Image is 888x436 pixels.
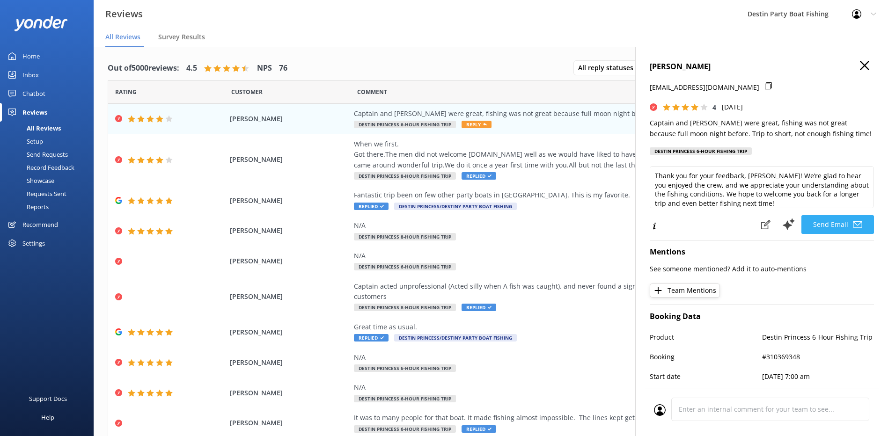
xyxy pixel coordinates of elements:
span: Replied [462,425,496,433]
div: Help [41,408,54,427]
h4: Mentions [650,246,874,258]
img: user_profile.svg [654,404,666,416]
p: Captain and [PERSON_NAME] were great, fishing was not great because full moon night before. Trip ... [650,118,874,139]
span: [PERSON_NAME] [230,418,349,428]
span: Replied [462,304,496,311]
h4: NPS [257,62,272,74]
span: All reply statuses [578,63,639,73]
span: Destin Princess 6-Hour Fishing Trip [354,263,456,270]
img: yonder-white-logo.png [14,16,68,31]
div: All Reviews [6,122,61,135]
div: Requests Sent [6,187,66,200]
span: [PERSON_NAME] [230,256,349,266]
div: Destin Princess 6-Hour Fishing Trip [650,147,752,155]
span: [PERSON_NAME] [230,291,349,302]
a: Reports [6,200,94,213]
span: Replied [462,172,496,180]
span: [PERSON_NAME] [230,196,349,206]
span: Date [115,87,137,96]
span: Date [231,87,263,96]
span: Reply [462,121,492,128]
p: See someone mentioned? Add it to auto-mentions [650,264,874,274]
div: N/A [354,251,780,261]
span: Destin Princess/Destiny Party Boat Fishing [394,334,517,342]
a: Record Feedback [6,161,94,174]
p: Destin Princess 6-Hour Fishing Trip [762,332,874,342]
span: Destin Princess 6-Hour Fishing Trip [354,364,456,372]
p: #310369348 [762,352,874,362]
span: Destin Princess 6-Hour Fishing Trip [354,121,456,128]
button: Send Email [801,215,874,234]
span: 4 [712,103,716,112]
span: Replied [354,334,389,342]
div: Home [22,47,40,65]
div: Captain and [PERSON_NAME] were great, fishing was not great because full moon night before. Trip ... [354,109,780,119]
span: Replied [354,203,389,210]
p: Product [650,332,762,342]
div: Recommend [22,215,58,234]
span: [PERSON_NAME] [230,154,349,165]
div: Fantastic trip been on few other party boats in [GEOGRAPHIC_DATA]. This is my favorite. [354,190,780,200]
a: Showcase [6,174,94,187]
h4: Booking Data [650,311,874,323]
div: N/A [354,382,780,392]
div: Reviews [22,103,47,122]
span: Destin Princess 8-Hour Fishing Trip [354,304,456,311]
div: Showcase [6,174,54,187]
span: [PERSON_NAME] [230,388,349,398]
div: It was to many people for that boat. It made fishing almost impossible. The lines kept getting ta... [354,413,780,423]
span: Destin Princess 6-Hour Fishing Trip [354,425,456,433]
span: Destin Princess 6-Hour Fishing Trip [354,395,456,402]
div: Great time as usual. [354,322,780,332]
div: Captain acted unprofessional (Acted silly when A fish was caught). and never found a significant ... [354,281,780,302]
p: Start date [650,371,762,382]
span: [PERSON_NAME] [230,225,349,236]
div: When we first. Got there.The men did not welcome [DOMAIN_NAME] well as we would have liked to hav... [354,139,780,170]
span: Survey Results [158,32,205,42]
a: All Reviews [6,122,94,135]
h4: [PERSON_NAME] [650,61,874,73]
p: Booking [650,352,762,362]
span: [PERSON_NAME] [230,327,349,337]
h4: 4.5 [186,62,197,74]
a: Send Requests [6,148,94,161]
div: N/A [354,220,780,231]
div: Record Feedback [6,161,74,174]
span: All Reviews [105,32,140,42]
span: [PERSON_NAME] [230,357,349,368]
p: [EMAIL_ADDRESS][DOMAIN_NAME] [650,82,759,93]
div: Settings [22,234,45,253]
span: Question [357,87,387,96]
span: Destin Princess 8-Hour Fishing Trip [354,172,456,180]
span: Destin Princess/Destiny Party Boat Fishing [394,203,517,210]
button: Close [860,61,869,71]
a: Requests Sent [6,187,94,200]
div: N/A [354,352,780,363]
div: Reports [6,200,49,213]
a: Setup [6,135,94,148]
h4: Out of 5000 reviews: [108,62,179,74]
button: Team Mentions [650,283,720,298]
h4: 76 [279,62,287,74]
p: [DATE] 7:00 am [762,371,874,382]
span: Destin Princess 8-Hour Fishing Trip [354,233,456,240]
p: [DATE] [722,102,743,112]
span: [PERSON_NAME] [230,114,349,124]
div: Setup [6,135,43,148]
div: Inbox [22,65,39,84]
h3: Reviews [105,7,143,22]
div: Support Docs [29,389,67,408]
div: Send Requests [6,148,68,161]
textarea: Thank you for your feedback, [PERSON_NAME]! We’re glad to hear you enjoyed the crew, and we appre... [650,166,874,208]
div: Chatbot [22,84,45,103]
